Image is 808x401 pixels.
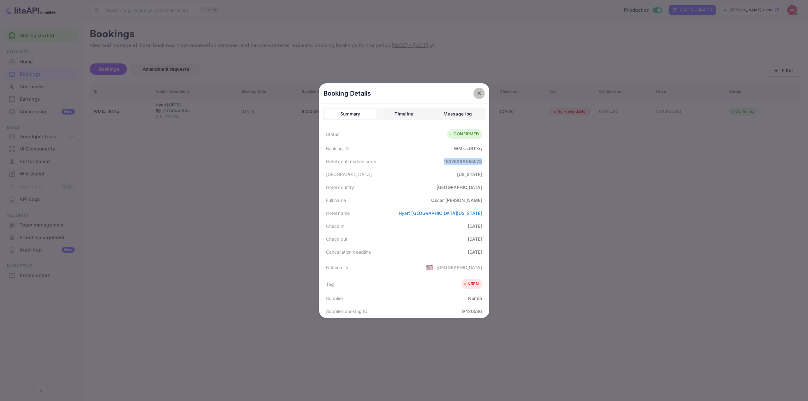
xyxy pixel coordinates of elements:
[340,110,360,118] div: Summary
[437,264,482,271] div: [GEOGRAPHIC_DATA]
[326,308,368,315] div: Supplier booking ID
[326,158,376,165] div: Hotel confirmation code
[324,109,377,119] button: Summary
[473,88,485,99] button: close
[326,264,349,271] div: Nationality
[463,281,479,287] div: NRFN
[426,262,433,273] span: United States
[395,110,413,118] div: Timeline
[326,131,340,138] div: Status
[326,223,344,229] div: Check in
[326,171,372,178] div: [GEOGRAPHIC_DATA]
[326,295,343,302] div: Supplier
[326,249,371,255] div: Cancellation deadline
[468,236,482,242] div: [DATE]
[468,223,482,229] div: [DATE]
[449,131,479,137] div: CONFIRMED
[431,109,484,119] button: Message log
[399,210,482,216] a: Hyatt [GEOGRAPHIC_DATA][US_STATE]
[462,308,482,315] div: 9420536
[326,145,349,152] div: Booking ID
[454,145,482,152] div: WMkaJ6TXq
[326,184,354,191] div: Hotel country
[468,249,482,255] div: [DATE]
[326,236,348,242] div: Check out
[431,197,482,203] div: Oscar [PERSON_NAME]
[457,171,482,178] div: [US_STATE]
[444,158,482,165] div: 150762RA055073
[437,184,482,191] div: [GEOGRAPHIC_DATA]
[378,109,430,119] button: Timeline
[468,295,482,302] div: Nuitée
[326,210,350,216] div: Hotel name
[326,281,334,287] div: Tag
[326,197,346,203] div: Full name
[324,89,371,98] p: Booking Details
[443,110,472,118] div: Message log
